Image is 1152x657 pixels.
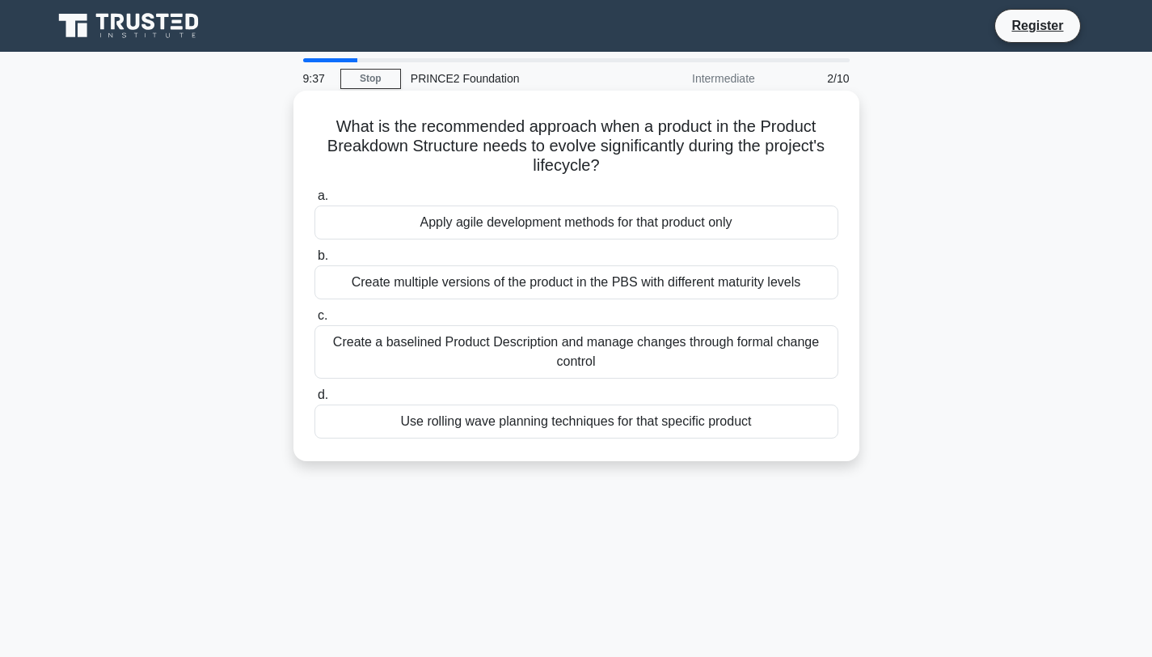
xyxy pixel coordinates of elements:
[318,388,328,401] span: d.
[293,62,340,95] div: 9:37
[318,308,327,322] span: c.
[765,62,859,95] div: 2/10
[314,405,838,439] div: Use rolling wave planning techniques for that specific product
[314,325,838,379] div: Create a baselined Product Description and manage changes through formal change control
[314,265,838,299] div: Create multiple versions of the product in the PBS with different maturity levels
[313,117,840,176] h5: What is the recommended approach when a product in the Product Breakdown Structure needs to evolv...
[314,206,838,239] div: Apply agile development methods for that product only
[340,69,401,89] a: Stop
[318,248,328,262] span: b.
[1002,15,1073,36] a: Register
[318,189,328,202] span: a.
[401,62,623,95] div: PRINCE2 Foundation
[623,62,765,95] div: Intermediate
